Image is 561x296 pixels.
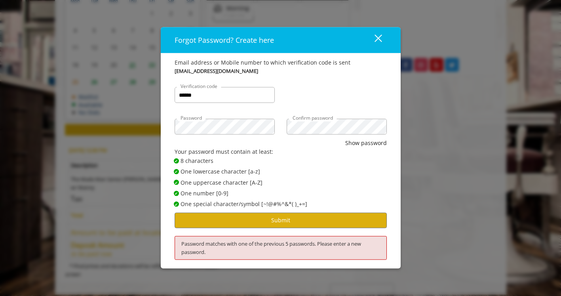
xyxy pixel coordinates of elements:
[175,201,178,207] span: ✔
[181,178,262,187] span: One uppercase character [A-Z]
[175,35,274,44] span: Forgot Password? Create here
[181,156,213,165] span: 8 characters
[175,212,387,228] button: Submit
[175,236,387,260] div: Password matches with one of the previous 5 passwords. Please enter a new password.
[175,147,387,156] div: Your password must contain at least:
[175,168,178,175] span: ✔
[175,58,387,67] div: Email address or Mobile number to which verification code is sent
[181,200,307,208] span: One special character/symbol [~!@#%^&*( )_+=]
[177,82,221,90] label: Verification code
[175,158,178,164] span: ✔
[175,179,178,185] span: ✔
[360,32,387,48] button: close dialog
[289,114,337,122] label: Confirm password
[175,119,275,135] input: Password
[177,114,206,122] label: Password
[175,87,275,103] input: Verification code
[175,190,178,197] span: ✔
[181,189,228,198] span: One number [0-9]
[175,67,258,75] b: [EMAIL_ADDRESS][DOMAIN_NAME]
[345,139,387,147] button: Show password
[287,119,387,135] input: Confirm password
[365,34,381,46] div: close dialog
[181,167,260,176] span: One lowercase character [a-z]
